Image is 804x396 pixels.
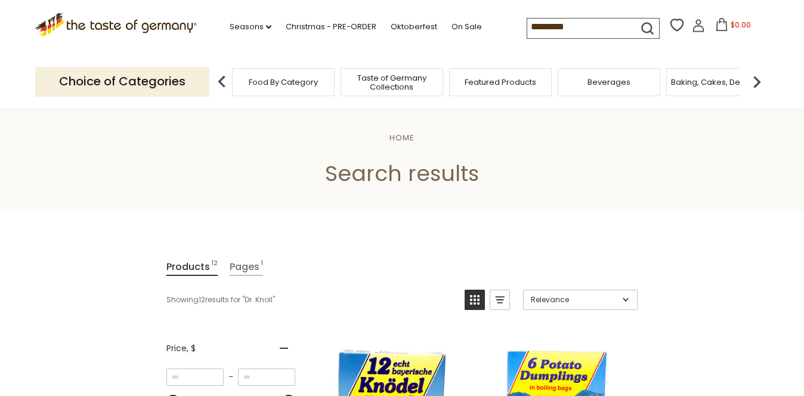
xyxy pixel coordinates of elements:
input: Minimum value [166,369,224,386]
span: 1 [261,259,263,275]
a: Christmas - PRE-ORDER [286,20,376,33]
img: next arrow [745,70,769,94]
a: Seasons [230,20,271,33]
a: Sort options [523,290,638,310]
span: 12 [211,259,218,275]
button: $0.00 [707,18,758,36]
a: Food By Category [249,78,318,87]
a: View grid mode [465,290,485,310]
a: Featured Products [465,78,536,87]
img: previous arrow [210,70,234,94]
a: View Pages Tab [230,259,263,276]
b: 12 [199,294,205,305]
a: Home [389,132,415,143]
span: – [224,372,238,382]
span: , $ [187,342,196,354]
a: On Sale [452,20,482,33]
span: Price [166,342,196,355]
a: View list mode [490,290,510,310]
div: Showing results for " " [166,290,456,310]
input: Maximum value [238,369,295,386]
a: Beverages [587,78,630,87]
a: Taste of Germany Collections [344,73,440,91]
a: Baking, Cakes, Desserts [671,78,763,87]
a: Oktoberfest [391,20,437,33]
h1: Search results [37,160,767,187]
span: Relevance [531,294,619,305]
p: Choice of Categories [35,67,209,96]
span: $0.00 [731,20,751,30]
a: View Products Tab [166,259,218,276]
